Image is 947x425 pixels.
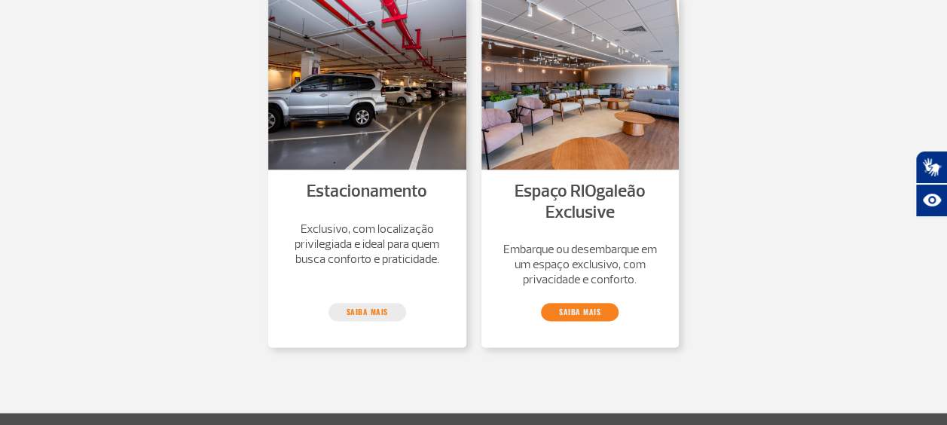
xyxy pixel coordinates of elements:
button: Abrir recursos assistivos. [915,184,947,217]
a: Espaço RIOgaleão Exclusive [515,180,646,223]
div: Plugin de acessibilidade da Hand Talk. [915,151,947,217]
a: Estacionamento [307,180,427,202]
a: saiba mais [541,303,619,321]
a: saiba mais [328,303,406,321]
button: Abrir tradutor de língua de sinais. [915,151,947,184]
a: Embarque ou desembarque em um espaço exclusivo, com privacidade e conforto. [496,242,664,287]
a: Exclusivo, com localização privilegiada e ideal para quem busca conforto e praticidade. [283,222,451,267]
